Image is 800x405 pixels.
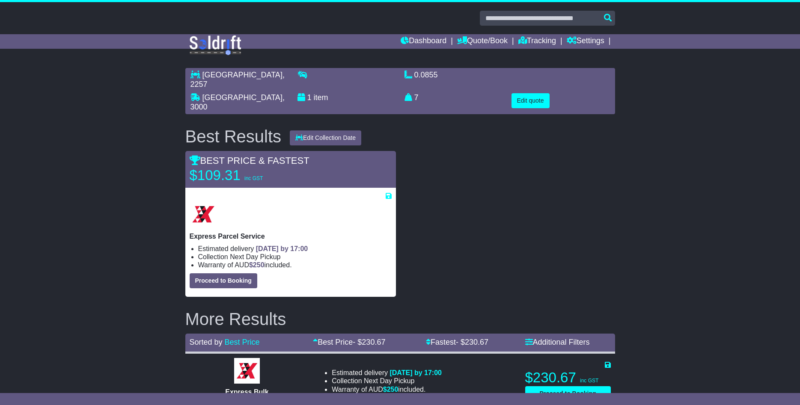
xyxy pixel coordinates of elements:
[353,338,385,346] span: - $
[198,245,392,253] li: Estimated delivery
[580,378,598,384] span: inc GST
[387,386,399,393] span: 250
[190,273,257,288] button: Proceed to Booking
[332,369,442,377] li: Estimated delivery
[190,232,392,240] p: Express Parcel Service
[567,34,604,49] a: Settings
[290,130,361,145] button: Edit Collection Date
[234,358,260,384] img: Border Express: Express Bulk Service
[307,93,312,102] span: 1
[314,93,328,102] span: item
[202,71,283,79] span: [GEOGRAPHIC_DATA]
[190,167,297,184] p: $109.31
[426,338,488,346] a: Fastest- $230.67
[457,34,508,49] a: Quote/Book
[256,245,308,252] span: [DATE] by 17:00
[525,386,611,401] button: Proceed to Booking
[332,377,442,385] li: Collection
[181,127,286,146] div: Best Results
[512,93,550,108] button: Edit quote
[249,261,265,269] span: $
[414,93,419,102] span: 7
[190,155,309,166] span: BEST PRICE & FASTEST
[244,175,263,181] span: inc GST
[383,386,399,393] span: $
[465,338,488,346] span: 230.67
[390,369,442,376] span: [DATE] by 17:00
[525,338,590,346] a: Additional Filters
[190,338,223,346] span: Sorted by
[198,253,392,261] li: Collection
[332,385,442,393] li: Warranty of AUD included.
[190,71,285,89] span: , 2257
[362,338,385,346] span: 230.67
[313,338,385,346] a: Best Price- $230.67
[364,377,414,384] span: Next Day Pickup
[202,93,283,102] span: [GEOGRAPHIC_DATA]
[414,71,438,79] span: 0.0855
[190,93,285,111] span: , 3000
[230,253,280,260] span: Next Day Pickup
[225,338,260,346] a: Best Price
[198,261,392,269] li: Warranty of AUD included.
[190,201,217,228] img: Border Express: Express Parcel Service
[518,34,556,49] a: Tracking
[185,310,615,328] h2: More Results
[225,388,268,404] span: Express Bulk Service
[525,369,611,386] p: $230.67
[253,261,265,269] span: 250
[401,34,446,49] a: Dashboard
[456,338,488,346] span: - $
